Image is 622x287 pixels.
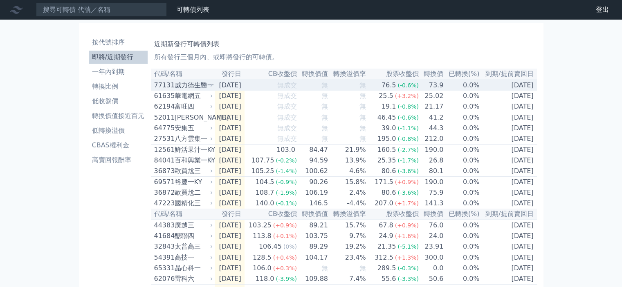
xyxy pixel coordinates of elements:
[297,145,328,156] td: 84.47
[328,220,366,231] td: 15.7%
[277,124,297,132] span: 無成交
[480,263,537,274] td: [DATE]
[397,136,419,142] span: (-0.8%)
[419,263,444,274] td: 0.0
[245,209,297,220] th: CB收盤價
[215,252,245,263] td: [DATE]
[273,254,297,261] span: (+0.4%)
[321,264,328,272] span: 無
[215,166,245,177] td: [DATE]
[380,123,398,133] div: 39.0
[175,253,211,263] div: 高技一
[321,124,328,132] span: 無
[276,276,297,282] span: (-3.9%)
[154,220,173,230] div: 44383
[444,274,480,285] td: 0.0%
[277,102,297,110] span: 無成交
[154,102,173,111] div: 62194
[154,156,173,165] div: 84041
[376,113,398,122] div: 46.45
[175,274,211,284] div: 雷科六
[480,155,537,166] td: [DATE]
[419,91,444,101] td: 25.02
[277,135,297,142] span: 無成交
[359,81,366,89] span: 無
[480,187,537,198] td: [DATE]
[175,91,211,101] div: 華電網五
[89,111,148,121] li: 轉換價值接近百元
[89,140,148,150] li: CBAS權利金
[297,231,328,241] td: 103.75
[215,145,245,156] td: [DATE]
[444,177,480,188] td: 0.0%
[215,112,245,123] td: [DATE]
[328,166,366,177] td: 4.6%
[419,177,444,188] td: 190.0
[175,113,211,122] div: [PERSON_NAME]
[215,241,245,252] td: [DATE]
[297,209,328,220] th: 轉換價值
[328,252,366,263] td: 23.4%
[154,91,173,101] div: 61635
[376,145,398,155] div: 160.5
[154,52,534,62] p: 所有發行三個月內、或即將發行的可轉債。
[480,177,537,188] td: [DATE]
[419,69,444,80] th: 轉換價
[395,200,419,207] span: (+1.7%)
[480,274,537,285] td: [DATE]
[328,187,366,198] td: 2.4%
[395,233,419,239] span: (+1.6%)
[215,123,245,133] td: [DATE]
[397,276,419,282] span: (-3.3%)
[444,263,480,274] td: 0.0%
[380,166,398,176] div: 80.6
[480,80,537,91] td: [DATE]
[154,113,173,122] div: 52011
[419,187,444,198] td: 75.9
[89,95,148,108] a: 低收盤價
[397,82,419,89] span: (-0.6%)
[297,69,328,80] th: 轉換價值
[419,231,444,241] td: 24.0
[215,133,245,145] td: [DATE]
[89,52,148,62] li: 即將/近期發行
[297,177,328,188] td: 90.26
[215,187,245,198] td: [DATE]
[397,168,419,174] span: (-3.6%)
[380,274,398,284] div: 55.6
[359,124,366,132] span: 無
[177,6,209,13] a: 可轉債列表
[373,253,395,263] div: 312.5
[444,166,480,177] td: 0.0%
[444,252,480,263] td: 0.0%
[297,166,328,177] td: 100.62
[419,123,444,133] td: 44.3
[89,139,148,152] a: CBAS權利金
[245,69,297,80] th: CB收盤價
[321,92,328,100] span: 無
[215,231,245,241] td: [DATE]
[283,243,297,250] span: (0%)
[359,135,366,142] span: 無
[273,233,297,239] span: (+0.1%)
[373,177,395,187] div: 171.5
[376,134,398,144] div: 195.0
[480,252,537,263] td: [DATE]
[89,82,148,91] li: 轉換比例
[215,198,245,209] td: [DATE]
[480,209,537,220] th: 到期/提前賣回日
[89,38,148,47] li: 按代號排序
[154,80,173,90] div: 77131
[154,198,173,208] div: 47223
[444,112,480,123] td: 0.0%
[215,220,245,231] td: [DATE]
[154,253,173,263] div: 54391
[444,241,480,252] td: 0.0%
[154,166,173,176] div: 36873
[419,241,444,252] td: 23.91
[175,166,211,176] div: 歐買尬三
[257,242,283,251] div: 106.45
[366,209,419,220] th: 股票收盤價
[444,231,480,241] td: 0.0%
[175,80,211,90] div: 威力德生醫一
